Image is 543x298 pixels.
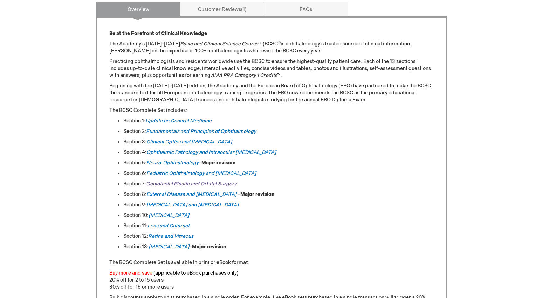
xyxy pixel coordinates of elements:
[146,191,236,197] a: External Disease and [MEDICAL_DATA]
[264,2,348,16] a: FAQs
[123,212,434,219] li: Section 10:
[180,2,264,16] a: Customer Reviews1
[123,170,434,177] li: Section 6:
[109,270,152,276] font: Buy more and save
[146,170,256,176] a: Pediatric Ophthalmology and [MEDICAL_DATA]
[153,270,239,276] font: (applicable to eBook purchases only)
[241,7,247,13] span: 1
[147,223,190,229] a: Lens and Cataract
[146,181,236,187] a: Oculofacial Plastic and Orbital Surgery
[192,244,226,250] strong: Major revision
[146,128,256,134] a: Fundamentals and Principles of Ophthalmology
[278,41,281,45] sup: ®)
[109,259,434,266] p: The BCSC Complete Set is available in print or eBook format.
[146,202,239,208] a: [MEDICAL_DATA] and [MEDICAL_DATA]
[123,201,434,208] li: Section 9:
[109,58,434,79] p: Practicing ophthalmologists and residents worldwide use the BCSC to ensure the highest-quality pa...
[148,233,193,239] a: Retina and Vitreous
[109,30,207,36] strong: Be at the Forefront of Clinical Knowledge
[123,180,434,187] li: Section 7:
[123,191,434,198] li: Section 8: –
[146,149,276,155] a: Ophthalmic Pathology and Intraocular [MEDICAL_DATA]
[123,243,434,250] li: Section 13: –
[123,128,434,135] li: Section 2:
[96,2,180,16] a: Overview
[146,160,199,166] a: Neuro-Ophthalmology
[149,212,189,218] a: [MEDICAL_DATA]
[146,139,232,145] a: Clinical Optics and [MEDICAL_DATA]
[201,160,235,166] strong: Major revision
[149,244,189,250] a: [MEDICAL_DATA]
[123,118,434,125] li: Section 1:
[180,41,258,47] em: Basic and Clinical Science Course
[240,191,274,197] strong: Major revision
[123,149,434,156] li: Section 4:
[123,222,434,229] li: Section 11:
[109,41,434,55] p: The Academy’s [DATE]-[DATE] ™ (BCSC is ophthalmology’s trusted source of clinical information. [P...
[123,139,434,146] li: Section 3:
[123,233,434,240] li: Section 12:
[109,83,434,104] p: Beginning with the [DATE]–[DATE] edition, the Academy and the European Board of Ophthalmology (EB...
[123,159,434,166] li: Section 5: –
[109,270,434,291] p: 20% off for 2 to 15 users 30% off for 16 or more users
[145,118,212,124] a: Update on General Medicine
[211,72,277,78] em: AMA PRA Category 1 Credits
[109,107,434,114] p: The BCSC Complete Set includes:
